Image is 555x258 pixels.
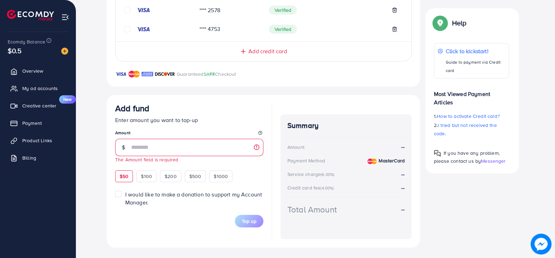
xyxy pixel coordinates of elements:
a: Billing [5,151,71,165]
p: Most Viewed Payment Articles [434,84,509,106]
img: image [61,48,68,55]
p: Click to kickstart! [446,47,505,55]
span: $50 [120,173,128,180]
span: Top up [242,218,256,225]
img: brand [128,70,140,78]
a: Overview [5,64,71,78]
h4: Summary [287,121,405,130]
a: My ad accounts [5,81,71,95]
a: Payment [5,116,71,130]
strong: -- [401,143,405,151]
div: Service charge [287,171,336,178]
div: Amount [287,144,304,151]
span: Payment [22,120,42,127]
svg: circle [124,7,131,14]
svg: circle [124,26,131,33]
small: The Amount field is required [115,156,178,163]
span: I tried but not received the code. [434,122,497,137]
img: credit [367,159,377,164]
span: How to activate Credit card? [437,113,499,120]
img: menu [61,13,69,21]
legend: Amount [115,130,263,138]
img: brand [115,70,127,78]
strong: -- [401,170,405,178]
h3: Add fund [115,103,149,113]
span: $100 [141,173,152,180]
span: Creative center [22,102,56,109]
p: Enter amount you want to top-up [115,116,263,124]
img: credit [136,7,150,13]
p: 2. [434,121,509,138]
span: Overview [22,67,43,74]
small: (6.00%) [321,172,334,177]
span: I would like to make a donation to support my Account Manager. [125,191,262,206]
span: Product Links [22,137,52,144]
div: Payment Method [287,157,325,164]
span: $200 [165,173,177,180]
div: Total Amount [287,203,337,216]
img: Popup guide [434,150,441,157]
strong: -- [401,205,405,213]
span: Ecomdy Balance [8,38,45,45]
button: Top up [235,215,263,227]
a: Product Links [5,134,71,147]
span: Messenger [481,158,506,164]
p: Guide to payment via Credit card [446,58,505,75]
img: brand [142,70,153,78]
img: credit [136,26,150,32]
span: New [59,95,76,104]
span: SAFE [204,71,215,78]
div: Credit card fee [287,184,336,191]
span: If you have any problem, please contact us by [434,150,500,164]
strong: -- [401,184,405,192]
span: Add credit card [248,47,287,55]
span: $1000 [214,173,228,180]
span: Verified [269,25,297,34]
img: image [531,234,552,255]
p: Help [452,19,467,27]
span: My ad accounts [22,85,58,92]
p: 1. [434,112,509,120]
img: Popup guide [434,17,446,29]
span: $0.5 [8,46,22,56]
span: Verified [269,6,297,15]
a: Creative centerNew [5,99,71,113]
img: logo [7,10,54,21]
span: $500 [189,173,201,180]
p: Guaranteed Checkout [177,70,236,78]
small: (4.00%) [320,185,334,191]
img: brand [155,70,175,78]
strong: MasterCard [379,157,405,164]
span: Billing [22,154,36,161]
